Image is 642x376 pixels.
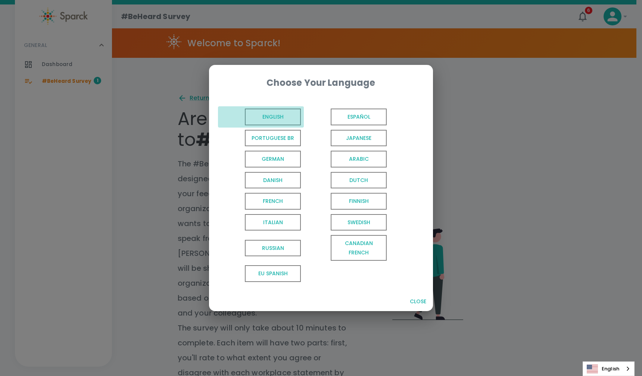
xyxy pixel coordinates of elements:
button: French [218,191,304,212]
span: Español [331,109,387,125]
span: Swedish [331,214,387,231]
button: Finnish [304,191,390,212]
button: Danish [218,170,304,191]
button: Close [406,295,430,308]
span: Russian [245,240,301,257]
span: Portuguese BR [245,130,301,147]
div: Choose Your Language [221,77,421,89]
button: Portuguese BR [218,128,304,149]
span: Italian [245,214,301,231]
button: Swedish [304,212,390,233]
span: German [245,151,301,167]
button: English [218,106,304,128]
aside: Language selected: English [583,361,635,376]
button: German [218,148,304,170]
button: Dutch [304,170,390,191]
button: Russian [218,233,304,263]
span: English [245,109,301,125]
span: Japanese [331,130,387,147]
button: Japanese [304,128,390,149]
button: Arabic [304,148,390,170]
button: EU Spanish [218,263,304,284]
span: Arabic [331,151,387,167]
span: Dutch [331,172,387,189]
span: Danish [245,172,301,189]
span: Canadian French [331,235,387,261]
a: English [583,362,634,376]
button: Canadian French [304,233,390,263]
button: Español [304,106,390,128]
button: Italian [218,212,304,233]
span: EU Spanish [245,265,301,282]
span: French [245,193,301,210]
span: Finnish [331,193,387,210]
div: Language [583,361,635,376]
